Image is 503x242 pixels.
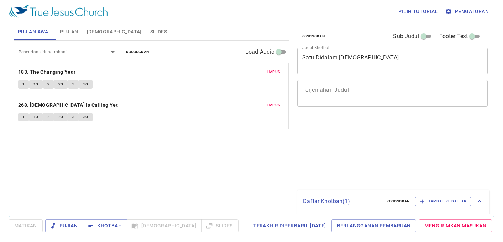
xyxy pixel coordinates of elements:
[54,113,68,121] button: 2C
[263,101,284,109] button: Hapus
[446,7,489,16] span: Pengaturan
[122,48,153,56] button: Kosongkan
[54,80,68,89] button: 2C
[47,81,49,88] span: 2
[415,197,471,206] button: Tambah ke Daftar
[267,102,280,108] span: Hapus
[18,68,77,77] button: 183. The Changing Year
[303,197,381,206] p: Daftar Khotbah ( 1 )
[45,219,83,232] button: Pujian
[18,113,29,121] button: 1
[382,197,414,206] button: Kosongkan
[58,114,63,120] span: 2C
[9,5,108,18] img: True Jesus Church
[68,80,79,89] button: 3
[108,47,118,57] button: Open
[33,114,38,120] span: 1C
[22,81,25,88] span: 1
[18,101,119,110] button: 268. [DEMOGRAPHIC_DATA] Is Calling Yet
[398,7,438,16] span: Pilih tutorial
[43,113,54,121] button: 2
[419,219,492,232] a: Mengirimkan Masukan
[337,221,411,230] span: Berlangganan Pembaruan
[18,27,51,36] span: Pujian Awal
[83,81,88,88] span: 3C
[33,81,38,88] span: 1C
[79,113,93,121] button: 3C
[18,68,76,77] b: 183. The Changing Year
[263,68,284,76] button: Hapus
[245,48,275,56] span: Load Audio
[58,81,63,88] span: 2C
[424,221,486,230] span: Mengirimkan Masukan
[79,80,93,89] button: 3C
[72,81,74,88] span: 3
[267,69,280,75] span: Hapus
[297,32,329,41] button: Kosongkan
[420,198,466,205] span: Tambah ke Daftar
[393,32,419,41] span: Sub Judul
[18,80,29,89] button: 1
[444,5,492,18] button: Pengaturan
[253,221,326,230] span: Terakhir Diperbarui [DATE]
[294,114,450,187] iframe: from-child
[72,114,74,120] span: 3
[22,114,25,120] span: 1
[387,198,410,205] span: Kosongkan
[331,219,416,232] a: Berlangganan Pembaruan
[89,221,122,230] span: Khotbah
[68,113,79,121] button: 3
[126,49,149,55] span: Kosongkan
[18,101,118,110] b: 268. [DEMOGRAPHIC_DATA] Is Calling Yet
[395,5,441,18] button: Pilih tutorial
[150,27,167,36] span: Slides
[47,114,49,120] span: 2
[302,33,325,40] span: Kosongkan
[250,219,329,232] a: Terakhir Diperbarui [DATE]
[87,27,142,36] span: [DEMOGRAPHIC_DATA]
[43,80,54,89] button: 2
[83,219,127,232] button: Khotbah
[439,32,468,41] span: Footer Text
[297,190,489,213] div: Daftar Khotbah(1)KosongkanTambah ke Daftar
[83,114,88,120] span: 3C
[302,54,483,68] textarea: Satu Didalam [DEMOGRAPHIC_DATA]
[29,80,43,89] button: 1C
[51,221,78,230] span: Pujian
[60,27,78,36] span: Pujian
[29,113,43,121] button: 1C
